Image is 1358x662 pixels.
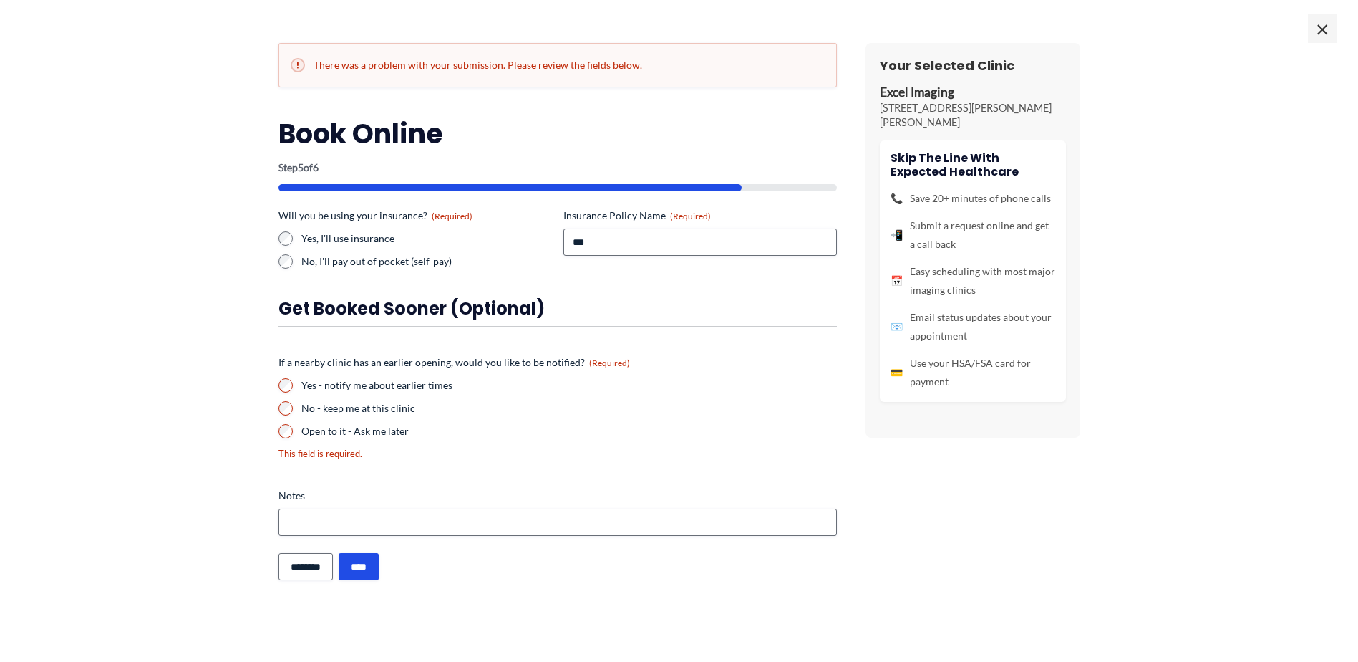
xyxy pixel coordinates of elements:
li: Submit a request online and get a call back [891,216,1055,254]
li: Email status updates about your appointment [891,308,1055,345]
label: Yes - notify me about earlier times [301,378,837,393]
h3: Your Selected Clinic [880,57,1066,74]
label: No, I'll pay out of pocket (self-pay) [301,254,552,269]
span: (Required) [670,211,711,221]
p: Excel Imaging [880,85,1066,101]
span: 📅 [891,272,903,290]
label: Insurance Policy Name [563,208,837,223]
li: Use your HSA/FSA card for payment [891,354,1055,391]
span: 📧 [891,317,903,336]
h2: Book Online [278,116,837,151]
span: × [1308,14,1337,43]
span: 💳 [891,363,903,382]
span: (Required) [589,358,630,368]
label: Yes, I'll use insurance [301,231,552,246]
span: 📞 [891,189,903,208]
span: 6 [313,161,319,173]
h4: Skip the line with Expected Healthcare [891,151,1055,178]
span: 📲 [891,226,903,244]
h3: Get booked sooner (optional) [278,297,837,320]
p: Step of [278,163,837,173]
p: [STREET_ADDRESS][PERSON_NAME][PERSON_NAME] [880,101,1066,130]
legend: Will you be using your insurance? [278,208,472,223]
span: 5 [298,161,304,173]
span: (Required) [432,211,472,221]
label: Open to it - Ask me later [301,424,837,438]
li: Easy scheduling with most major imaging clinics [891,262,1055,299]
div: This field is required. [278,447,837,461]
label: No - keep me at this clinic [301,401,837,416]
h2: There was a problem with your submission. Please review the fields below. [291,58,825,72]
legend: If a nearby clinic has an earlier opening, would you like to be notified? [278,355,630,370]
li: Save 20+ minutes of phone calls [891,189,1055,208]
label: Notes [278,489,837,503]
